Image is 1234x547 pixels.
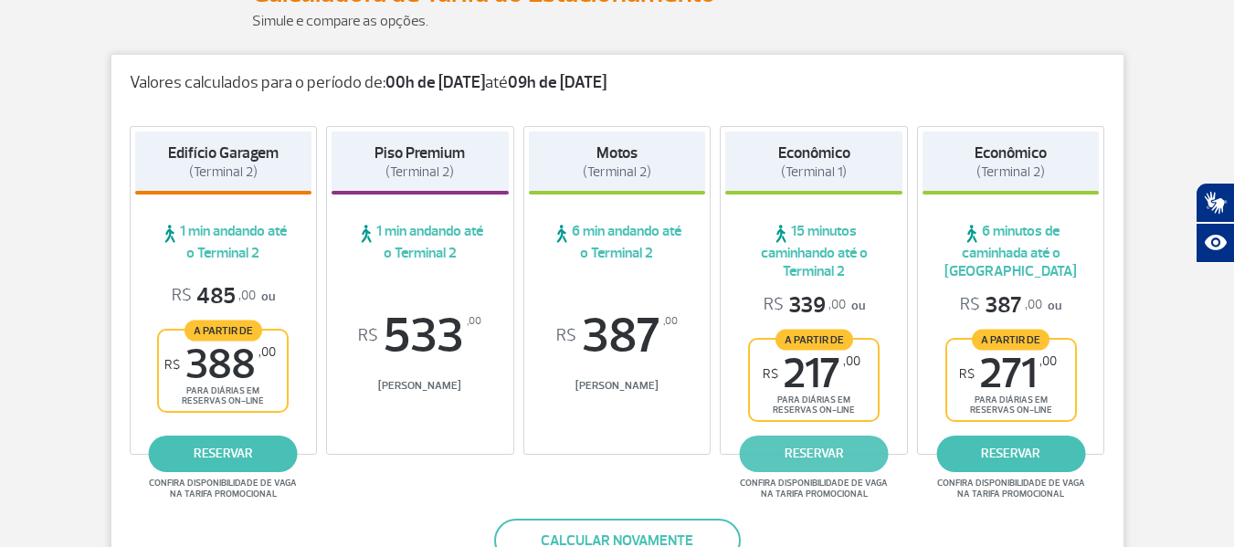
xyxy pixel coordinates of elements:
[764,291,865,320] p: ou
[185,320,262,341] span: A partir de
[663,311,678,331] sup: ,00
[583,163,651,181] span: (Terminal 2)
[764,291,846,320] span: 339
[975,143,1047,163] strong: Econômico
[508,72,606,93] strong: 09h de [DATE]
[529,379,706,393] span: [PERSON_NAME]
[467,311,481,331] sup: ,00
[529,222,706,262] span: 6 min andando até o Terminal 2
[385,72,485,93] strong: 00h de [DATE]
[374,143,465,163] strong: Piso Premium
[130,73,1105,93] p: Valores calculados para o período de: até
[959,366,975,382] sup: R$
[258,344,276,360] sup: ,00
[960,291,1042,320] span: 387
[963,394,1060,416] span: para diárias em reservas on-line
[164,344,276,385] span: 388
[1196,183,1234,223] button: Abrir tradutor de língua de sinais.
[1196,183,1234,263] div: Plugin de acessibilidade da Hand Talk.
[960,291,1061,320] p: ou
[358,326,378,346] sup: R$
[556,326,576,346] sup: R$
[168,143,279,163] strong: Edifício Garagem
[923,222,1100,280] span: 6 minutos de caminhada até o [GEOGRAPHIC_DATA]
[189,163,258,181] span: (Terminal 2)
[252,10,983,32] p: Simule e compare as opções.
[763,366,778,382] sup: R$
[781,163,847,181] span: (Terminal 1)
[385,163,454,181] span: (Terminal 2)
[529,311,706,361] span: 387
[332,379,509,393] span: [PERSON_NAME]
[765,394,862,416] span: para diárias em reservas on-line
[172,282,256,310] span: 485
[1196,223,1234,263] button: Abrir recursos assistivos.
[135,222,312,262] span: 1 min andando até o Terminal 2
[149,436,298,472] a: reservar
[740,436,889,472] a: reservar
[934,478,1088,500] span: Confira disponibilidade de vaga na tarifa promocional
[976,163,1045,181] span: (Terminal 2)
[775,329,853,350] span: A partir de
[972,329,1049,350] span: A partir de
[725,222,902,280] span: 15 minutos caminhando até o Terminal 2
[596,143,638,163] strong: Motos
[146,478,300,500] span: Confira disponibilidade de vaga na tarifa promocional
[936,436,1085,472] a: reservar
[172,282,275,310] p: ou
[164,357,180,373] sup: R$
[959,353,1057,394] span: 271
[763,353,860,394] span: 217
[778,143,850,163] strong: Econômico
[332,222,509,262] span: 1 min andando até o Terminal 2
[1039,353,1057,369] sup: ,00
[737,478,891,500] span: Confira disponibilidade de vaga na tarifa promocional
[332,311,509,361] span: 533
[174,385,271,406] span: para diárias em reservas on-line
[843,353,860,369] sup: ,00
